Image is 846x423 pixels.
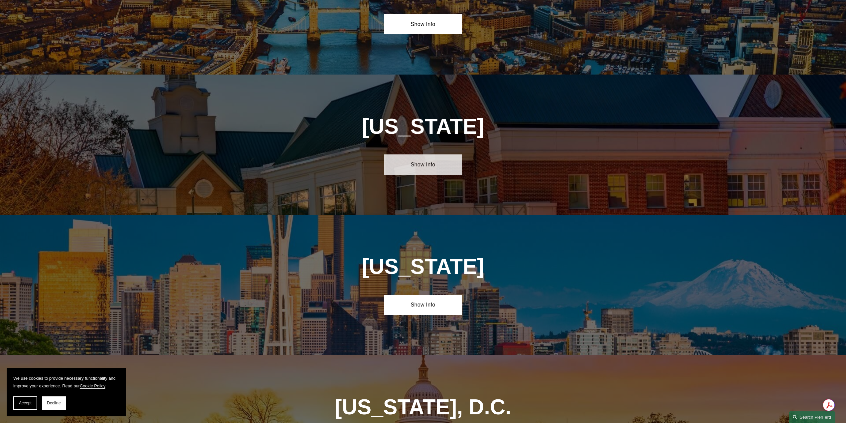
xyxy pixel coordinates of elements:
[789,411,835,423] a: Search this site
[80,383,105,388] a: Cookie Policy
[47,401,61,405] span: Decline
[13,396,37,410] button: Accept
[307,395,540,419] h1: [US_STATE], D.C.
[345,255,501,279] h1: [US_STATE]
[19,401,32,405] span: Accept
[13,374,120,390] p: We use cookies to provide necessary functionality and improve your experience. Read our .
[42,396,66,410] button: Decline
[307,114,540,139] h1: [US_STATE]
[384,154,462,174] a: Show Info
[384,295,462,315] a: Show Info
[384,14,462,34] a: Show Info
[7,368,126,416] section: Cookie banner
